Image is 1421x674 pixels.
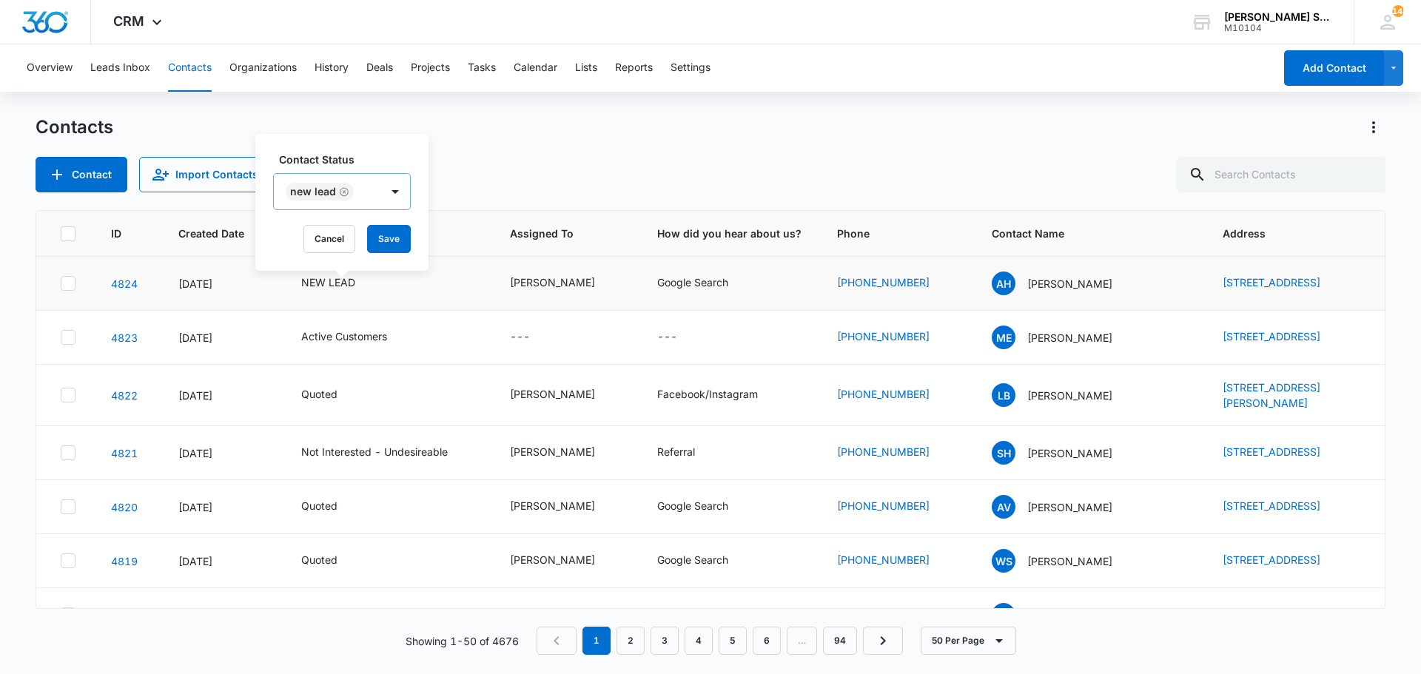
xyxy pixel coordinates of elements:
button: Calendar [514,44,557,92]
button: Contacts [168,44,212,92]
div: Phone - 7179263940 - Select to Edit Field [837,444,956,462]
div: NEW LEAD [290,186,336,197]
div: Contact Name - William Stockey - Select to Edit Field [992,549,1139,573]
div: Google Search [657,274,728,290]
div: Address - 4461 Whitehall Ln, Algonquin, IL, 60102 - Select to Edit Field [1223,606,1347,624]
div: [DATE] [178,276,266,291]
p: [PERSON_NAME] [1027,330,1112,346]
a: Page 3 [651,627,679,655]
div: [PERSON_NAME] [510,498,595,513]
span: CRM [113,13,144,29]
div: [DATE] [178,553,266,569]
div: Google Search [657,552,728,567]
a: Page 94 [823,627,857,655]
div: [DATE] [178,607,266,623]
div: [DATE] [178,330,266,346]
h1: Contacts [36,116,113,138]
div: How did you hear about us? - Google Search - Select to Edit Field [657,606,755,624]
a: [STREET_ADDRESS] [1223,330,1320,343]
button: History [315,44,349,92]
input: Search Contacts [1177,157,1385,192]
a: [PHONE_NUMBER] [837,386,930,402]
em: 1 [582,627,611,655]
div: Contact Name - Aldin Cutahija - Select to Edit Field [992,603,1139,627]
a: [PHONE_NUMBER] [837,274,930,290]
div: Contact Name - Marah Elhidawi - Select to Edit Field [992,326,1139,349]
div: --- [657,328,677,346]
div: Active Customers [301,328,387,344]
span: ME [992,326,1015,349]
div: notifications count [1392,5,1404,17]
a: Page 5 [719,627,747,655]
div: How did you hear about us? - Google Search - Select to Edit Field [657,552,755,570]
div: How did you hear about us? - Referral - Select to Edit Field [657,444,722,462]
div: Assigned To - Kenneth Florman - Select to Edit Field [510,606,622,624]
span: AV [992,495,1015,519]
button: Projects [411,44,450,92]
a: Navigate to contact details page for Lamonte Bettes [111,389,138,402]
div: Quoted [301,386,337,402]
div: Address - 20818 W Ardmore Cir, Plainfield, IL, 60544 - Select to Edit Field [1223,498,1347,516]
div: Address - 3724 Sweet Arrow Lake Road, Pine Grove, PA, 17963 - Select to Edit Field [1223,444,1347,462]
div: Contact Status - Quoted - Select to Edit Field [301,498,364,516]
div: [DATE] [178,445,266,461]
a: [STREET_ADDRESS] [1223,499,1320,512]
a: [PHONE_NUMBER] [837,606,930,621]
a: [STREET_ADDRESS] [1223,553,1320,566]
p: [PERSON_NAME] [1027,607,1112,623]
p: [PERSON_NAME] [1027,388,1112,403]
div: Contact Status - Quoted - Select to Edit Field [301,552,364,570]
a: Navigate to contact details page for Stephen Hassler [111,447,138,459]
div: Remove NEW LEAD [336,186,349,197]
a: Navigate to contact details page for Amy Hegeduis [111,277,138,290]
nav: Pagination [537,627,903,655]
a: Navigate to contact details page for William Stockey [111,555,138,567]
span: AH [992,272,1015,295]
div: Not Interested - Undesireable [301,606,448,621]
div: Contact Status - NEW LEAD - Select to Edit Field [301,274,382,292]
button: Deals [366,44,393,92]
div: Contact Name - Stephen Hassler - Select to Edit Field [992,441,1139,465]
button: Overview [27,44,73,92]
div: [PERSON_NAME] [510,444,595,459]
button: Tasks [468,44,496,92]
div: Phone - 6825609609 - Select to Edit Field [837,328,956,346]
span: ID [111,226,121,241]
div: Address - 14 Willowstone, Mansfield, TX, 76063 - Select to Edit Field [1223,328,1347,346]
label: Contact Status [279,152,417,167]
a: [STREET_ADDRESS] [1223,607,1320,620]
div: Address - 7116 w 132nd Ave, Cedar lake, IN, 46303 - Select to Edit Field [1223,274,1347,292]
div: Contact Status - Quoted - Select to Edit Field [301,386,364,404]
span: Address [1223,226,1340,241]
div: account name [1224,11,1332,23]
span: Phone [837,226,935,241]
div: Contact Name - Lamonte Bettes - Select to Edit Field [992,383,1139,407]
a: Page 4 [685,627,713,655]
div: Assigned To - Kenneth Florman - Select to Edit Field [510,274,622,292]
div: Google Search [657,606,728,621]
div: [PERSON_NAME] [510,606,595,621]
div: Assigned To - Brian Johnston - Select to Edit Field [510,386,622,404]
div: Address - 18076 Jason Lane, Lansing, Il, 60438 - Select to Edit Field [1223,380,1361,411]
span: AC [992,603,1015,627]
p: [PERSON_NAME] [1027,276,1112,291]
a: [PHONE_NUMBER] [837,328,930,344]
a: [STREET_ADDRESS] [1223,276,1320,289]
a: Navigate to contact details page for Marah Elhidawi [111,331,138,344]
div: How did you hear about us? - - Select to Edit Field [657,328,704,346]
a: [STREET_ADDRESS][PERSON_NAME] [1223,381,1320,409]
div: Phone - 7085514297 - Select to Edit Field [837,386,956,404]
a: Next Page [863,627,903,655]
button: Reports [615,44,653,92]
p: [PERSON_NAME] [1027,445,1112,461]
div: Assigned To - - Select to Edit Field [510,328,557,346]
div: --- [510,328,530,346]
a: [PHONE_NUMBER] [837,552,930,567]
div: Address - 224 Paradise Parkway, Oswego, IL, 60543 - Select to Edit Field [1223,552,1347,570]
div: Contact Name - Adam Vollmers - Select to Edit Field [992,495,1139,519]
a: Page 2 [617,627,645,655]
div: Assigned To - Ted DiMayo - Select to Edit Field [510,498,622,516]
button: Add Contact [1284,50,1384,86]
div: NEW LEAD [301,274,355,290]
a: Page 6 [753,627,781,655]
